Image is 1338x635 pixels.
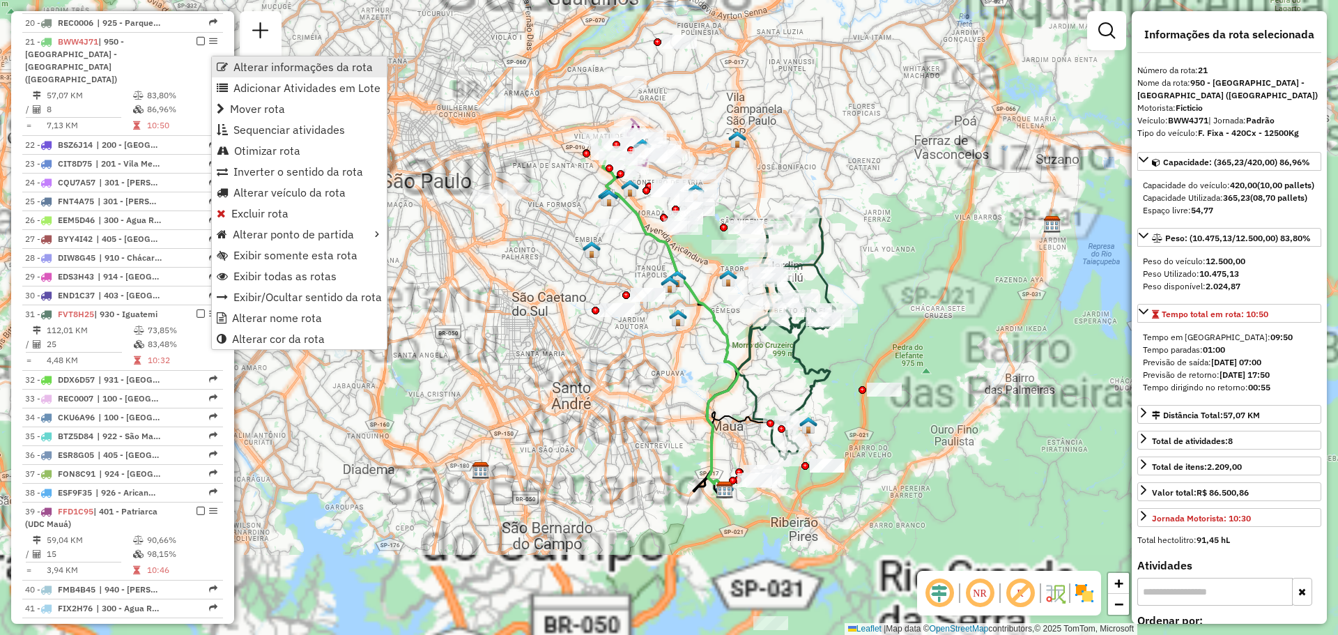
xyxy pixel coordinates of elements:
[96,233,160,245] span: 405 - Parque do Carmo - Itaquera (UDC Mauá), 700 - Shopping Itaquera
[1108,594,1129,615] a: Zoom out
[1211,357,1261,367] strong: [DATE] 07:00
[867,383,902,397] div: Atividade não roteirizada - FERNANDA DA SILVA BE
[810,459,845,473] div: Atividade não roteirizada - CRISTIANE DA SILVA S
[209,215,217,224] em: Rota exportada
[25,563,32,577] td: =
[133,121,140,130] i: Tempo total em rota
[46,547,132,561] td: 15
[799,416,817,434] img: 609 UDC Light WCL Jardim Zaíra
[209,178,217,186] em: Rota exportada
[668,191,703,205] div: Atividade não roteirizada - CICERO GUILHERME MOREIRA DA CUNHA
[58,196,94,206] span: FNT4A75
[716,481,734,499] img: CDD Maua
[212,56,387,77] li: Alterar informações da rota
[1137,508,1321,527] a: Jornada Motorista: 10:30
[98,411,162,424] span: 100 - Parque Anchieta
[134,326,144,335] i: % de utilização do peso
[25,487,92,498] span: 38 -
[1143,268,1316,280] div: Peso Utilizado:
[58,158,92,169] span: CIT8D75
[1137,405,1321,424] a: Distância Total:57,07 KM
[33,326,41,335] i: Distância Total
[25,271,94,282] span: 29 -
[99,468,163,480] span: 924 - Jardim Imperador (UDC Mauá), 925 - Parque Bancarios (UDC Mauá)
[46,563,132,577] td: 3,94 KM
[1143,344,1316,356] div: Tempo paradas:
[233,229,354,240] span: Alterar ponto de partida
[25,139,93,150] span: 22 -
[930,624,989,634] a: OpenStreetMap
[1137,174,1321,222] div: Capacidade: (365,23/420,00) 86,96%
[25,158,92,169] span: 23 -
[58,271,94,282] span: EDS3H43
[209,375,217,383] em: Rota exportada
[97,430,161,443] span: 922 - São Matheus (UDC Mauá), 923 - São Matheus II
[247,54,275,85] a: Exportar sessão
[1198,65,1208,75] strong: 21
[25,412,95,422] span: 34 -
[212,224,387,245] li: Alterar ponto de partida
[1137,559,1321,572] h4: Atividades
[209,507,217,515] em: Opções
[25,215,95,225] span: 26 -
[738,243,773,257] div: Atividade não roteirizada - LAURENCIO INACIO LEM
[147,353,210,367] td: 10:32
[1143,192,1316,204] div: Capacidade Utilizada:
[1003,576,1037,610] span: Exibir rótulo
[923,576,956,610] span: Ocultar deslocamento
[98,195,162,208] span: 301 - Anália Franco - Vila Formosa (UDC Mauá), 302 - Vila Carrão (UDC Mauá)
[234,145,300,156] span: Otimizar rota
[1152,409,1260,422] div: Distância Total:
[231,208,289,219] span: Excluir rota
[1143,280,1316,293] div: Peso disponível:
[233,124,345,135] span: Sequenciar atividades
[133,105,144,114] i: % de utilização da cubagem
[1073,582,1095,604] img: Exibir/Ocultar setores
[1093,17,1121,45] a: Exibir filtros
[98,270,162,283] span: 914 - Jardim Zaíra
[212,286,387,307] li: Exibir/Ocultar sentido da rota
[1043,215,1061,234] img: CDD Suzano
[712,240,746,254] div: Atividade não roteirizada - MERCADO MANANCIAL GL
[146,563,217,577] td: 10:46
[651,183,686,197] div: Atividade não roteirizada - DERMEVAL BEZERRA DE
[598,188,616,206] img: 608 UDC Full Vila Formosa
[197,37,205,45] em: Finalizar rota
[1199,268,1239,279] strong: 10.475,13
[46,323,133,337] td: 112,01 KM
[25,584,95,595] span: 40 -
[25,506,157,529] span: | 401 - Patriarca (UDC Mauá)
[1220,369,1270,380] strong: [DATE] 17:50
[98,449,162,461] span: 405 - Parque do Carmo - Itaquera (UDC Mauá)
[963,576,997,610] span: Ocultar NR
[133,566,140,574] i: Tempo total em rota
[25,118,32,132] td: =
[1197,487,1249,498] strong: R$ 86.500,86
[661,275,679,293] img: 612 UDC Light WCL Jardim Tietê
[655,149,690,163] div: Atividade não roteirizada - SUPERMERCADO TELLES
[719,269,737,287] img: 613 UDC Light WCL São Mateus ll
[209,37,217,45] em: Opções
[58,603,93,613] span: FIX2H76
[197,507,205,515] em: Finalizar rota
[1152,461,1242,473] div: Total de itens:
[1137,250,1321,298] div: Peso: (10.475,13/12.500,00) 83,80%
[503,183,538,197] div: Atividade não roteirizada - MATEUS ALBUQUERQUE
[46,337,133,351] td: 25
[212,182,387,203] li: Alterar veículo da rota
[230,103,285,114] span: Mover rota
[25,468,95,479] span: 37 -
[209,394,217,402] em: Rota exportada
[25,196,94,206] span: 25 -
[728,295,763,309] div: Atividade não roteirizada - JOÃO ALMEIDA FERREIR
[95,487,160,499] span: 926 - Aricanduva (UDC Mauá)
[58,506,93,517] span: FFD1C95
[212,245,387,266] li: Exibir somente esta rota
[146,102,217,116] td: 86,96%
[1114,595,1123,613] span: −
[33,91,41,100] i: Distância Total
[612,76,647,90] div: Atividade não roteirizada - COMERCIAL MATRIT LTD
[209,604,217,612] em: Rota exportada
[1152,436,1233,446] span: Total de atividades:
[1223,192,1250,203] strong: 365,23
